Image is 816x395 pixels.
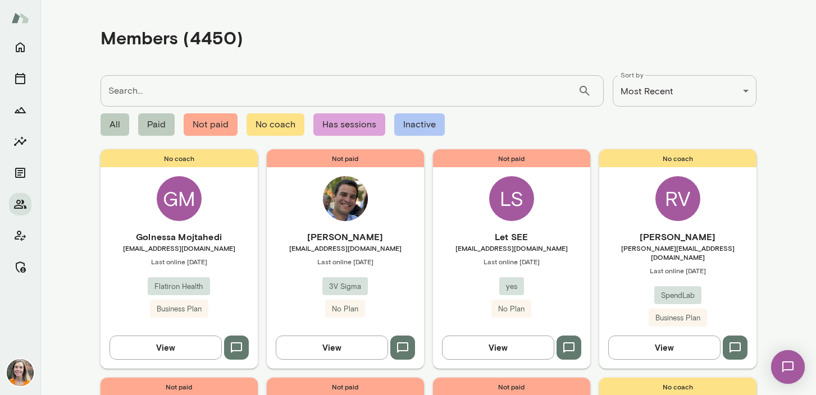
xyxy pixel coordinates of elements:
[9,162,31,184] button: Documents
[267,149,424,167] span: Not paid
[499,281,524,292] span: yes
[267,244,424,252] span: [EMAIL_ADDRESS][DOMAIN_NAME]
[276,336,388,359] button: View
[184,113,238,136] span: Not paid
[599,230,756,244] h6: [PERSON_NAME]
[101,257,258,266] span: Last online [DATE]
[267,230,424,244] h6: [PERSON_NAME]
[148,281,210,292] span: Flatiron Health
[150,304,208,315] span: Business Plan
[655,176,700,221] div: RV
[101,113,129,136] span: All
[649,313,707,324] span: Business Plan
[599,244,756,261] span: [PERSON_NAME][EMAIL_ADDRESS][DOMAIN_NAME]
[101,27,243,48] h4: Members (4450)
[9,36,31,58] button: Home
[7,359,34,386] img: Carrie Kelly
[433,244,590,252] span: [EMAIL_ADDRESS][DOMAIN_NAME]
[9,256,31,278] button: Manage
[138,113,175,136] span: Paid
[613,75,756,107] div: Most Recent
[433,230,590,244] h6: Let SEE
[9,130,31,153] button: Insights
[599,149,756,167] span: No coach
[101,230,258,244] h6: Golnessa Mojtahedi
[9,224,31,247] button: Client app
[157,176,202,221] div: GM
[442,336,554,359] button: View
[325,304,365,315] span: No Plan
[313,113,385,136] span: Has sessions
[247,113,304,136] span: No coach
[489,176,534,221] div: LS
[322,281,368,292] span: 3V Sigma
[101,149,258,167] span: No coach
[267,257,424,266] span: Last online [DATE]
[11,7,29,29] img: Mento
[9,193,31,215] button: Members
[101,244,258,252] span: [EMAIL_ADDRESS][DOMAIN_NAME]
[608,336,721,359] button: View
[9,99,31,121] button: Growth Plan
[599,266,756,275] span: Last online [DATE]
[323,176,368,221] img: Antonio Filippo Seccomandi
[9,67,31,90] button: Sessions
[433,257,590,266] span: Last online [DATE]
[394,113,445,136] span: Inactive
[110,336,222,359] button: View
[654,290,701,301] span: SpendLab
[491,304,531,315] span: No Plan
[621,70,644,80] label: Sort by
[433,149,590,167] span: Not paid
